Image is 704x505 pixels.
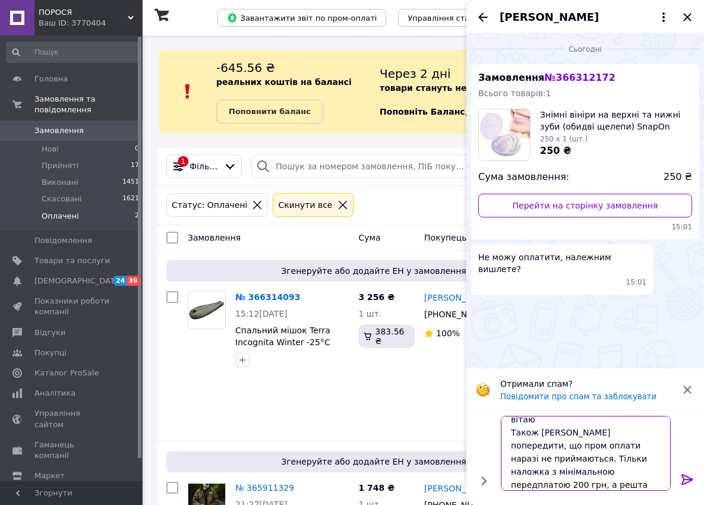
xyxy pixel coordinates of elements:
span: Замовлення [34,125,84,136]
a: Поповнити баланс [216,100,323,124]
button: Закрити [680,10,694,24]
a: [PERSON_NAME] [424,292,493,304]
button: Показати кнопки [476,473,491,488]
span: Покупці [34,348,67,358]
span: Згенеруйте або додайте ЕН у замовлення, щоб отримати оплату [171,265,678,277]
a: Перейти на сторінку замовлення [478,194,692,217]
span: 250 ₴ [664,171,692,184]
span: 3 256 ₴ [358,292,394,302]
span: Згенеруйте або додайте ЕН у замовлення, щоб отримати оплату [171,456,678,468]
div: [PHONE_NUMBER] [422,306,494,323]
img: :face_with_monocle: [476,383,490,397]
a: Фото товару [188,291,226,329]
img: 6332112908_w200_h200_semnye-viniry-na.jpg [479,109,530,160]
span: Гаманець компанії [34,440,110,461]
input: Пошук за номером замовлення, ПІБ покупця, номером телефону, Email, номером накладної [251,154,475,178]
button: [PERSON_NAME] [500,10,671,25]
span: Управління сайтом [34,408,110,430]
div: , щоб продовжити отримувати замовлення [380,59,690,124]
span: Показники роботи компанії [34,296,110,317]
span: 1 748 ₴ [358,483,394,493]
span: Не можу оплатити, належним вишлете? [478,251,646,275]
span: Повідомлення [34,235,92,246]
span: Cума [358,233,380,242]
span: Замовлення та повідомлення [34,94,143,115]
button: Управління статусами [398,9,508,27]
div: Статус: Оплачені [169,198,250,212]
span: 17 [131,160,139,171]
span: Виконані [42,177,78,188]
span: Скасовані [42,194,82,204]
span: 0 [135,144,139,154]
span: Аналітика [34,388,75,399]
span: -645.56 ₴ [216,61,275,75]
div: 12.10.2025 [471,43,699,55]
div: 383.56 ₴ [358,324,415,348]
span: 1621 [122,194,139,204]
input: Пошук [6,42,140,63]
span: Оплачені [42,211,79,222]
button: Завантажити звіт по пром-оплаті [217,9,386,27]
span: Відгуки [34,327,65,338]
span: 2 [135,211,139,222]
button: Назад [476,10,490,24]
b: товари стануть неактивні [380,83,503,93]
span: Знімні вініри на верхні та нижні зуби (обидві щелепи) SnapOn Smile з [PERSON_NAME] з отворами [540,109,692,132]
span: Головна [34,74,68,84]
b: Поповнити баланс [229,107,311,116]
span: 1 шт. [358,309,381,318]
a: № 366314093 [235,292,300,302]
span: Сума замовлення: [478,171,569,184]
span: Завантажити звіт по пром-оплаті [227,12,377,23]
span: 24 [113,276,127,286]
img: :exclamation: [179,83,197,100]
a: № 365911329 [235,483,294,493]
span: Замовлення [188,233,241,242]
a: [PERSON_NAME] [424,482,493,494]
span: ПОРОСЯ [39,7,128,18]
span: Прийняті [42,160,78,171]
span: 15:01 12.10.2025 [626,277,647,288]
p: Отримали спам? [500,378,673,390]
span: Сьогодні [564,45,607,55]
span: 15:12[DATE] [235,309,288,318]
span: Товари та послуги [34,255,110,266]
button: Повідомити про спам та заблокувати [500,392,656,401]
span: [DEMOGRAPHIC_DATA] [34,276,122,286]
span: № 366312172 [544,72,615,83]
div: Ваш ID: 3770404 [39,18,143,29]
span: 39 [127,276,140,286]
span: [PERSON_NAME] [500,10,599,25]
a: Спальний мішок Terra Incognita Winter -25°C -15°C +14°C Олива [235,326,330,359]
span: Каталог ProSale [34,368,99,378]
span: Покупець [424,233,466,242]
b: Поповніть Баланс [380,107,465,116]
div: Cкинути все [276,198,334,212]
span: Маркет [34,471,65,481]
span: 250 ₴ [540,145,572,156]
span: Нові [42,144,59,154]
span: 15:01 12.10.2025 [478,222,692,232]
span: Всього товарів: 1 [478,89,551,98]
span: Фільтри [190,160,219,172]
textarea: вітаю Також [PERSON_NAME] попередити, що пром оплати наразі не приймаються. Тільки наложка з міні... [501,416,671,491]
span: 100% [436,329,460,338]
span: 1451 [122,177,139,188]
span: Замовлення [478,72,615,83]
b: реальних коштів на балансі [216,77,352,87]
span: Через 2 дні [380,67,451,81]
span: 250 x 1 (шт.) [540,135,588,143]
span: Управління статусами [408,14,498,23]
img: Фото товару [188,292,225,329]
